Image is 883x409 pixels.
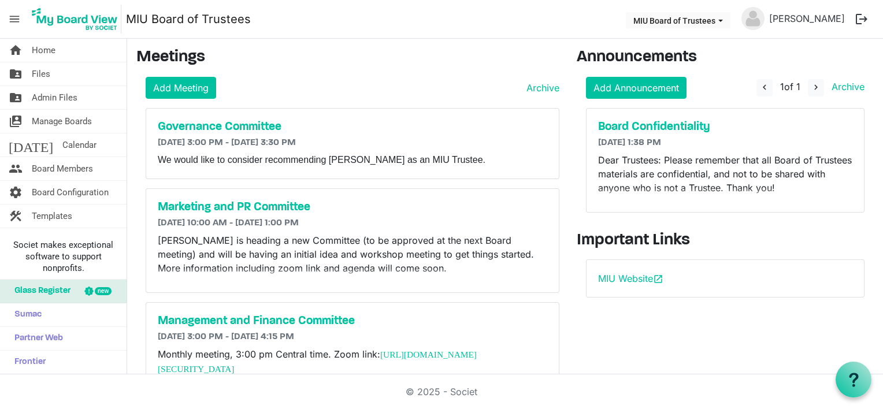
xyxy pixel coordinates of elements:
[827,81,865,92] a: Archive
[9,303,42,326] span: Sumac
[756,79,773,96] button: navigate_before
[9,62,23,85] span: folder_shared
[158,137,547,148] h6: [DATE] 3:00 PM - [DATE] 3:30 PM
[9,86,23,109] span: folder_shared
[586,77,687,99] a: Add Announcement
[522,81,559,95] a: Archive
[32,39,55,62] span: Home
[626,12,730,28] button: MIU Board of Trustees dropdownbutton
[765,7,849,30] a: [PERSON_NAME]
[158,347,547,376] p: Monthly meeting, 3:00 pm Central time. Zoom link:
[136,48,559,68] h3: Meetings
[62,133,97,157] span: Calendar
[598,273,663,284] a: MIU Websiteopen_in_new
[32,157,93,180] span: Board Members
[811,82,821,92] span: navigate_next
[577,231,874,251] h3: Important Links
[9,110,23,133] span: switch_account
[158,332,547,343] h6: [DATE] 3:00 PM - [DATE] 4:15 PM
[32,204,72,228] span: Templates
[126,8,251,31] a: MIU Board of Trustees
[780,81,800,92] span: of 1
[32,110,92,133] span: Manage Boards
[9,39,23,62] span: home
[759,82,770,92] span: navigate_before
[9,157,23,180] span: people
[146,77,216,99] a: Add Meeting
[158,120,547,134] a: Governance Committee
[32,86,77,109] span: Admin Files
[3,8,25,30] span: menu
[780,81,784,92] span: 1
[95,287,112,295] div: new
[9,327,63,350] span: Partner Web
[406,386,477,397] a: © 2025 - Societ
[158,233,547,275] p: [PERSON_NAME] is heading a new Committee (to be approved at the next Board meeting) and will be h...
[9,280,71,303] span: Glass Register
[598,153,852,195] p: Dear Trustees: Please remember that all Board of Trustees materials are confidential, and not to ...
[741,7,765,30] img: no-profile-picture.svg
[577,48,874,68] h3: Announcements
[158,314,547,328] a: Management and Finance Committee
[32,62,50,85] span: Files
[9,204,23,228] span: construction
[32,181,109,204] span: Board Configuration
[598,120,852,134] a: Board Confidentiality
[9,133,53,157] span: [DATE]
[28,5,121,34] img: My Board View Logo
[158,218,547,229] h6: [DATE] 10:00 AM - [DATE] 1:00 PM
[808,79,824,96] button: navigate_next
[653,274,663,284] span: open_in_new
[9,351,46,374] span: Frontier
[849,7,874,31] button: logout
[598,138,661,147] span: [DATE] 1:38 PM
[5,239,121,274] span: Societ makes exceptional software to support nonprofits.
[158,155,485,165] span: We would like to consider recommending [PERSON_NAME] as an MIU Trustee.
[158,200,547,214] a: Marketing and PR Committee
[9,181,23,204] span: settings
[28,5,126,34] a: My Board View Logo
